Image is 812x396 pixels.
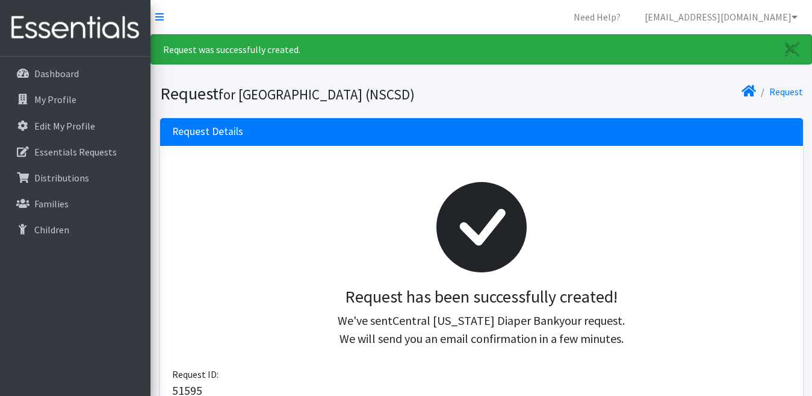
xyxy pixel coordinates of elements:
h3: Request Details [172,125,243,138]
a: Request [769,86,803,98]
p: Families [34,198,69,210]
small: for [GEOGRAPHIC_DATA] (NSCSD) [218,86,415,103]
a: Need Help? [564,5,630,29]
p: Dashboard [34,68,79,80]
a: Edit My Profile [5,114,146,138]
p: Essentials Requests [34,146,117,158]
p: Distributions [34,172,89,184]
p: We've sent your request. We will send you an email confirmation in a few minutes. [182,312,781,348]
p: My Profile [34,93,76,105]
a: Children [5,218,146,242]
p: Children [34,224,69,236]
span: Request ID: [172,368,218,380]
h1: Request [160,83,477,104]
img: HumanEssentials [5,8,146,48]
a: Dashboard [5,61,146,86]
a: Families [5,192,146,216]
div: Request was successfully created. [150,34,812,64]
span: Central [US_STATE] Diaper Bank [392,313,559,328]
a: My Profile [5,87,146,112]
h3: Request has been successfully created! [182,287,781,307]
a: [EMAIL_ADDRESS][DOMAIN_NAME] [635,5,807,29]
a: Distributions [5,166,146,190]
p: Edit My Profile [34,120,95,132]
a: Close [773,35,811,64]
a: Essentials Requests [5,140,146,164]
